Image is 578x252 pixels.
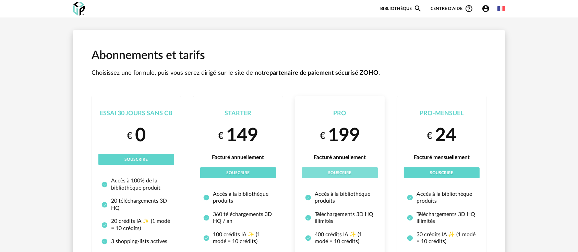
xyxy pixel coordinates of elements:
[407,191,477,205] li: Accès à la bibliothèque produits
[92,69,486,77] p: Choisissez une formule, puis vous serez dirigé sur le site de notre .
[269,70,378,76] strong: partenaire de paiement sécurisé ZOHO
[125,157,148,161] span: Souscrire
[200,167,276,178] button: Souscrire
[427,130,432,142] small: €
[226,127,258,145] span: 149
[404,110,480,118] div: Pro-Mensuel
[314,155,366,160] span: Facturé annuellement
[380,4,422,13] a: BibliothèqueMagnify icon
[414,4,422,13] span: Magnify icon
[482,4,490,13] span: Account Circle icon
[414,155,470,160] span: Facturé mensuellement
[127,130,132,142] small: €
[73,2,85,16] img: OXP
[203,211,273,225] li: 360 téléchargements 3D HQ / an
[101,197,171,212] li: 20 téléchargements 3D HQ
[98,110,174,118] div: Essai 30 jours sans CB
[320,130,325,142] small: €
[101,238,171,245] li: 3 shopping-lists actives
[497,5,505,12] img: fr
[328,127,360,145] span: 199
[407,231,477,245] li: 30 crédits IA ✨ (1 modé = 10 crédits)
[212,155,264,160] span: Facturé annuellement
[328,171,352,175] span: Souscrire
[404,167,480,178] button: Souscrire
[407,211,477,225] li: Téléchargements 3D HQ illimités
[101,218,171,232] li: 20 crédits IA ✨ (1 modé = 10 crédits)
[101,177,171,191] li: Accès à 100% de la bibliothèque produit
[305,211,375,225] li: Téléchargements 3D HQ illimités
[218,130,224,142] small: €
[482,4,493,13] span: Account Circle icon
[430,171,454,175] span: Souscrire
[305,231,375,245] li: 400 crédits IA ✨ (1 modé = 10 crédits)
[92,48,486,63] h1: Abonnements et tarifs
[305,191,375,205] li: Accès à la bibliothèque produits
[227,171,250,175] span: Souscrire
[302,110,378,118] div: Pro
[465,4,473,13] span: Help Circle Outline icon
[203,231,273,245] li: 100 crédits IA ✨ (1 modé = 10 crédits)
[203,191,273,205] li: Accès à la bibliothèque produits
[135,127,146,145] span: 0
[431,4,473,13] span: Centre d'aideHelp Circle Outline icon
[98,154,174,165] button: Souscrire
[302,167,378,178] button: Souscrire
[200,110,276,118] div: Starter
[435,127,457,145] span: 24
